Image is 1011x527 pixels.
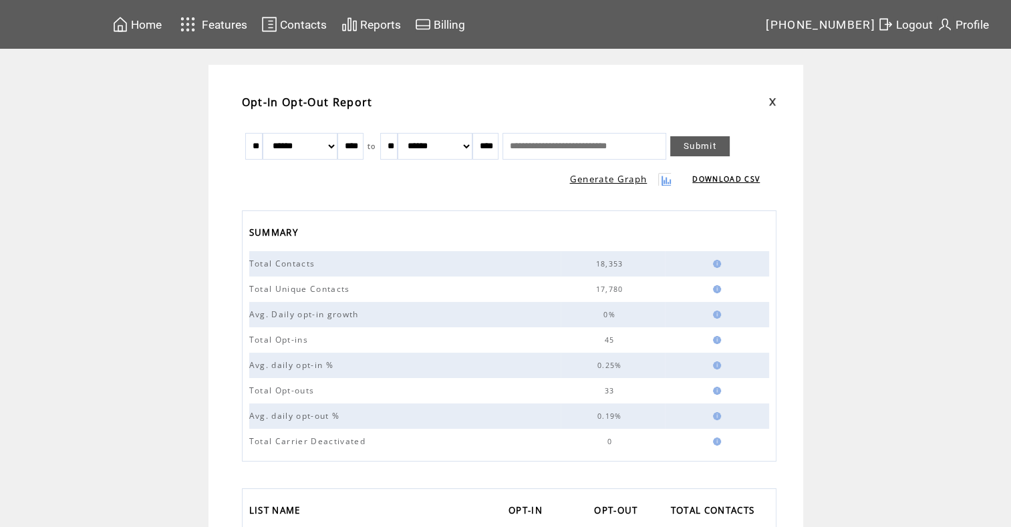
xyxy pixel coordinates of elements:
[935,14,991,35] a: Profile
[413,14,467,35] a: Billing
[766,18,875,31] span: [PHONE_NUMBER]
[670,136,730,156] a: Submit
[709,336,721,344] img: help.gif
[709,387,721,395] img: help.gif
[594,501,641,523] span: OPT-OUT
[341,16,357,33] img: chart.svg
[692,174,760,184] a: DOWNLOAD CSV
[249,435,369,447] span: Total Carrier Deactivated
[671,501,758,523] span: TOTAL CONTACTS
[174,11,250,37] a: Features
[896,18,933,31] span: Logout
[594,501,644,523] a: OPT-OUT
[875,14,935,35] a: Logout
[249,334,311,345] span: Total Opt-ins
[709,361,721,369] img: help.gif
[709,437,721,446] img: help.gif
[280,18,327,31] span: Contacts
[596,259,627,269] span: 18,353
[597,411,625,421] span: 0.19%
[709,311,721,319] img: help.gif
[671,501,762,523] a: TOTAL CONTACTS
[597,361,625,370] span: 0.25%
[112,16,128,33] img: home.svg
[709,260,721,268] img: help.gif
[415,16,431,33] img: creidtcard.svg
[249,283,353,295] span: Total Unique Contacts
[605,335,618,345] span: 45
[605,386,618,395] span: 33
[242,95,373,110] span: Opt-In Opt-Out Report
[249,410,343,421] span: Avg. daily opt-out %
[368,142,376,151] span: to
[570,173,647,185] a: Generate Graph
[709,285,721,293] img: help.gif
[877,16,893,33] img: exit.svg
[937,16,953,33] img: profile.svg
[596,285,627,294] span: 17,780
[360,18,401,31] span: Reports
[249,258,319,269] span: Total Contacts
[261,16,277,33] img: contacts.svg
[249,501,304,523] span: LIST NAME
[202,18,247,31] span: Features
[249,223,301,245] span: SUMMARY
[956,18,989,31] span: Profile
[709,412,721,420] img: help.gif
[176,13,200,35] img: features.svg
[434,18,465,31] span: Billing
[509,501,546,523] span: OPT-IN
[509,501,549,523] a: OPT-IN
[131,18,162,31] span: Home
[603,310,619,319] span: 0%
[249,501,307,523] a: LIST NAME
[259,14,329,35] a: Contacts
[607,437,615,446] span: 0
[339,14,403,35] a: Reports
[249,359,337,371] span: Avg. daily opt-in %
[249,385,318,396] span: Total Opt-outs
[110,14,164,35] a: Home
[249,309,362,320] span: Avg. Daily opt-in growth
